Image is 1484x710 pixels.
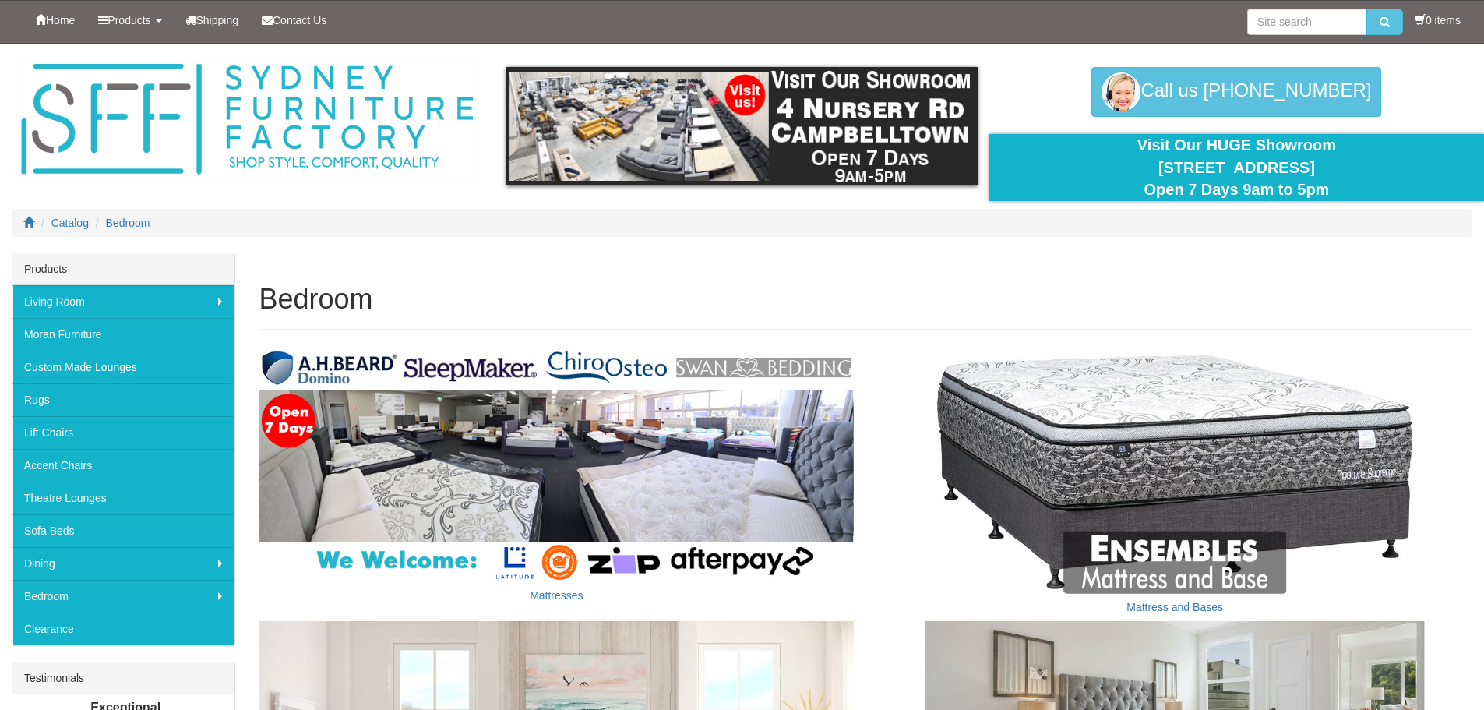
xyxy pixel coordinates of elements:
[250,1,338,40] a: Contact Us
[13,59,481,180] img: Sydney Furniture Factory
[12,253,234,285] div: Products
[12,613,234,645] a: Clearance
[12,416,234,449] a: Lift Chairs
[51,217,89,229] a: Catalog
[530,589,583,602] a: Mattresses
[12,318,234,351] a: Moran Furniture
[506,67,978,185] img: showroom.gif
[12,580,234,613] a: Bedroom
[1415,12,1461,28] li: 0 items
[12,285,234,318] a: Living Room
[86,1,173,40] a: Products
[12,351,234,383] a: Custom Made Lounges
[106,217,150,229] a: Bedroom
[12,383,234,416] a: Rugs
[1247,9,1366,35] input: Site search
[259,284,1472,315] h1: Bedroom
[259,345,854,582] img: Mattresses
[1001,134,1472,201] div: Visit Our HUGE Showroom [STREET_ADDRESS] Open 7 Days 9am to 5pm
[12,449,234,482] a: Accent Chairs
[12,514,234,547] a: Sofa Beds
[108,14,150,26] span: Products
[196,14,239,26] span: Shipping
[12,662,234,694] div: Testimonials
[273,14,326,26] span: Contact Us
[46,14,75,26] span: Home
[174,1,251,40] a: Shipping
[12,547,234,580] a: Dining
[1126,601,1223,613] a: Mattress and Bases
[12,482,234,514] a: Theatre Lounges
[877,345,1472,593] img: Mattress and Bases
[23,1,86,40] a: Home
